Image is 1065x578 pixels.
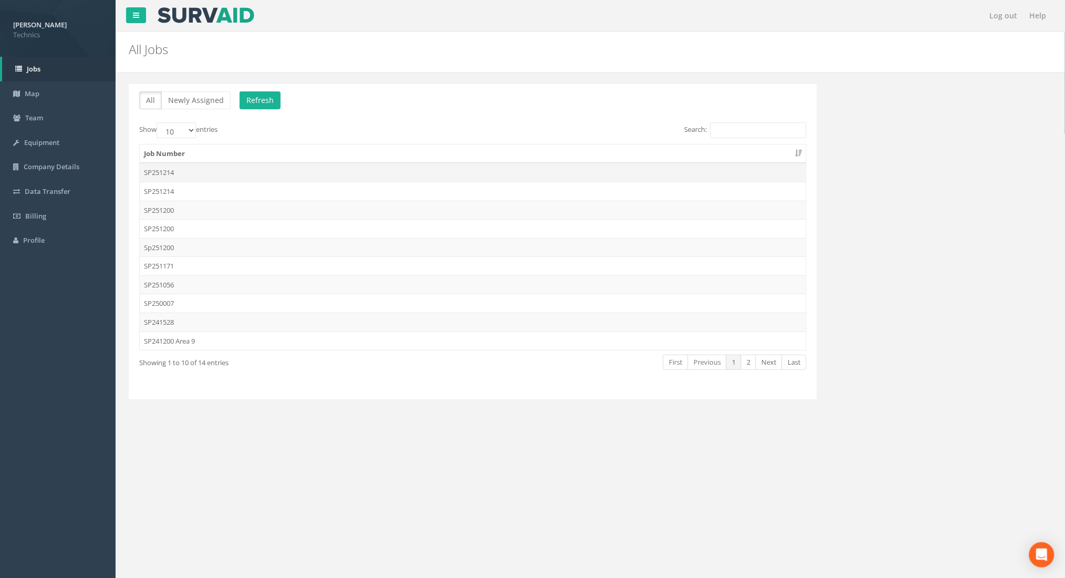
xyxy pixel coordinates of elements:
[139,91,162,109] button: All
[140,238,806,257] td: Sp251200
[24,138,59,147] span: Equipment
[240,91,281,109] button: Refresh
[13,20,67,29] strong: [PERSON_NAME]
[13,17,102,39] a: [PERSON_NAME] Technics
[23,235,45,245] span: Profile
[726,355,741,370] a: 1
[13,30,102,40] span: Technics
[684,122,806,138] label: Search:
[129,43,895,56] h2: All Jobs
[25,113,43,122] span: Team
[688,355,727,370] a: Previous
[139,122,218,138] label: Show entries
[25,187,70,196] span: Data Transfer
[140,201,806,220] td: SP251200
[140,256,806,275] td: SP251171
[663,355,688,370] a: First
[756,355,782,370] a: Next
[1029,542,1054,567] div: Open Intercom Messenger
[157,122,196,138] select: Showentries
[741,355,756,370] a: 2
[25,211,46,221] span: Billing
[782,355,806,370] a: Last
[140,313,806,332] td: SP241528
[140,145,806,163] th: Job Number: activate to sort column ascending
[2,57,116,81] a: Jobs
[161,91,231,109] button: Newly Assigned
[139,354,408,368] div: Showing 1 to 10 of 14 entries
[140,163,806,182] td: SP251214
[140,332,806,350] td: SP241200 Area 9
[140,294,806,313] td: SP250007
[27,64,40,74] span: Jobs
[140,219,806,238] td: SP251200
[25,89,39,98] span: Map
[140,275,806,294] td: SP251056
[24,162,79,171] span: Company Details
[140,182,806,201] td: SP251214
[710,122,806,138] input: Search:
